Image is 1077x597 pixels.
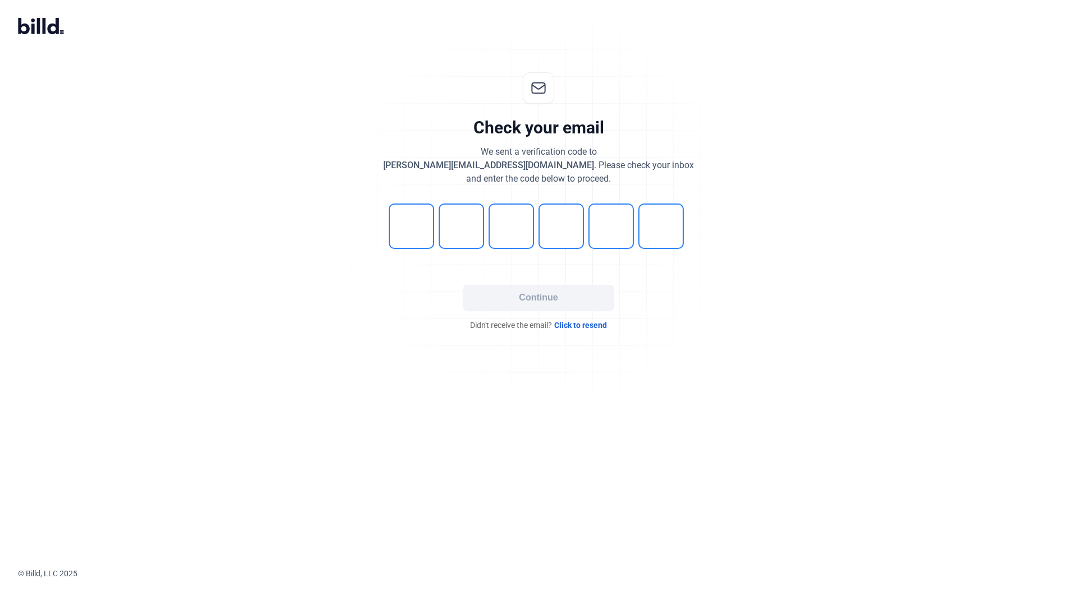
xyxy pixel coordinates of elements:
div: We sent a verification code to . Please check your inbox and enter the code below to proceed. [383,145,694,186]
div: Check your email [473,117,604,138]
button: Continue [463,285,614,311]
span: Click to resend [554,320,607,331]
div: Didn't receive the email? [370,320,707,331]
span: [PERSON_NAME][EMAIL_ADDRESS][DOMAIN_NAME] [383,160,594,170]
div: © Billd, LLC 2025 [18,568,1077,579]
